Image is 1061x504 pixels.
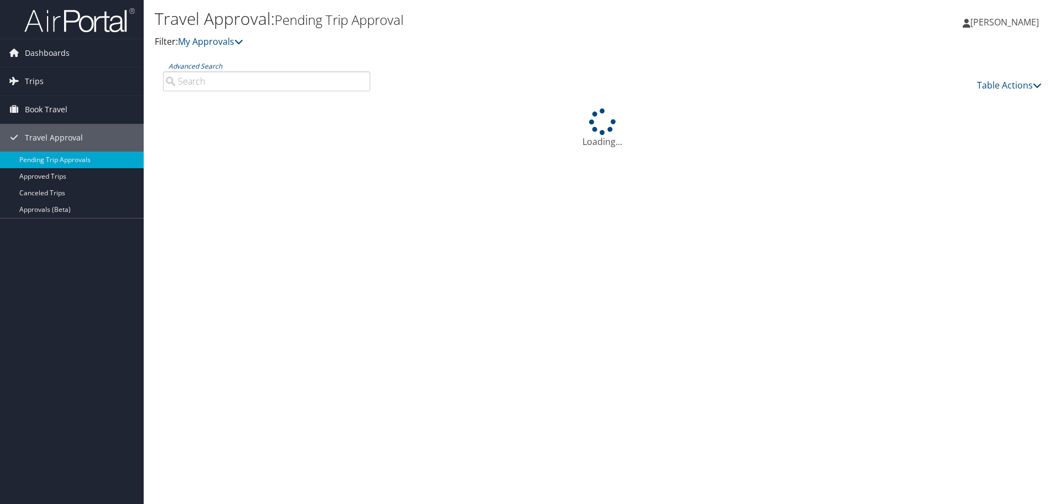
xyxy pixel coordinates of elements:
[963,6,1050,39] a: [PERSON_NAME]
[169,61,222,71] a: Advanced Search
[970,16,1039,28] span: [PERSON_NAME]
[178,35,243,48] a: My Approvals
[163,71,370,91] input: Advanced Search
[977,79,1042,91] a: Table Actions
[155,7,752,30] h1: Travel Approval:
[25,67,44,95] span: Trips
[25,96,67,123] span: Book Travel
[275,11,403,29] small: Pending Trip Approval
[25,39,70,67] span: Dashboards
[155,35,752,49] p: Filter:
[25,124,83,152] span: Travel Approval
[155,108,1050,148] div: Loading...
[24,7,135,33] img: airportal-logo.png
